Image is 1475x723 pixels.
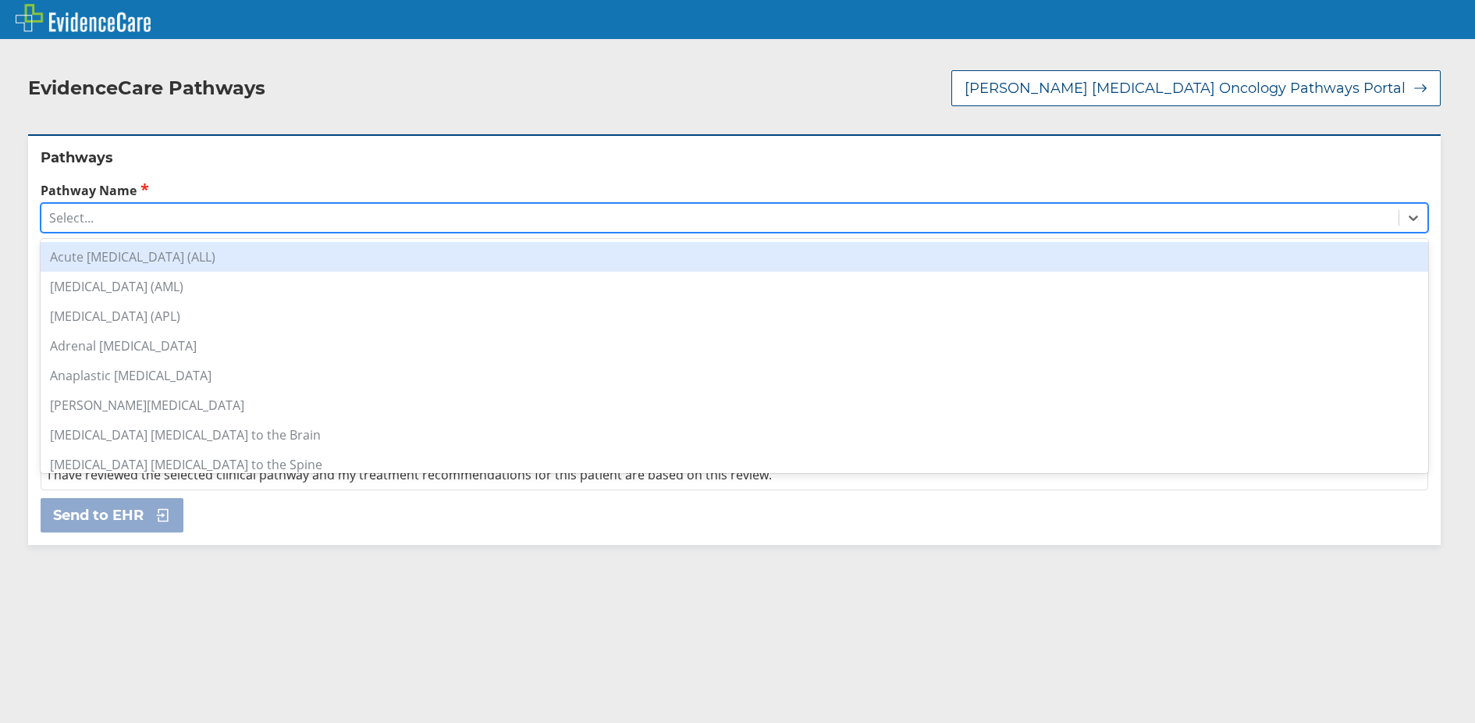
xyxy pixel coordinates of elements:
[965,79,1406,98] span: [PERSON_NAME] [MEDICAL_DATA] Oncology Pathways Portal
[53,506,144,525] span: Send to EHR
[41,148,1428,167] h2: Pathways
[41,301,1428,331] div: [MEDICAL_DATA] (APL)
[41,420,1428,450] div: [MEDICAL_DATA] [MEDICAL_DATA] to the Brain
[48,466,772,483] span: I have reviewed the selected clinical pathway and my treatment recommendations for this patient a...
[16,4,151,32] img: EvidenceCare
[41,272,1428,301] div: [MEDICAL_DATA] (AML)
[951,70,1441,106] button: [PERSON_NAME] [MEDICAL_DATA] Oncology Pathways Portal
[28,77,265,100] h2: EvidenceCare Pathways
[41,450,1428,479] div: [MEDICAL_DATA] [MEDICAL_DATA] to the Spine
[49,209,94,226] div: Select...
[41,331,1428,361] div: Adrenal [MEDICAL_DATA]
[41,242,1428,272] div: Acute [MEDICAL_DATA] (ALL)
[41,181,1428,199] label: Pathway Name
[41,390,1428,420] div: [PERSON_NAME][MEDICAL_DATA]
[41,361,1428,390] div: Anaplastic [MEDICAL_DATA]
[41,498,183,532] button: Send to EHR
